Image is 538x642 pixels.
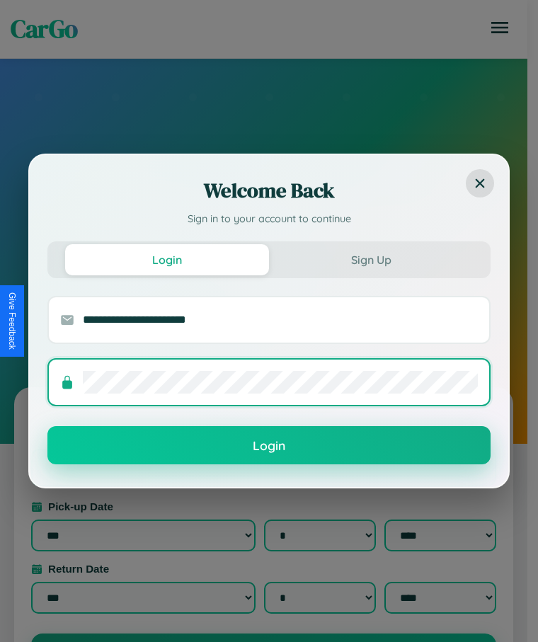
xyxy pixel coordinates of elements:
[269,244,473,275] button: Sign Up
[65,244,269,275] button: Login
[47,176,491,205] h2: Welcome Back
[47,426,491,464] button: Login
[47,212,491,227] p: Sign in to your account to continue
[7,292,17,350] div: Give Feedback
